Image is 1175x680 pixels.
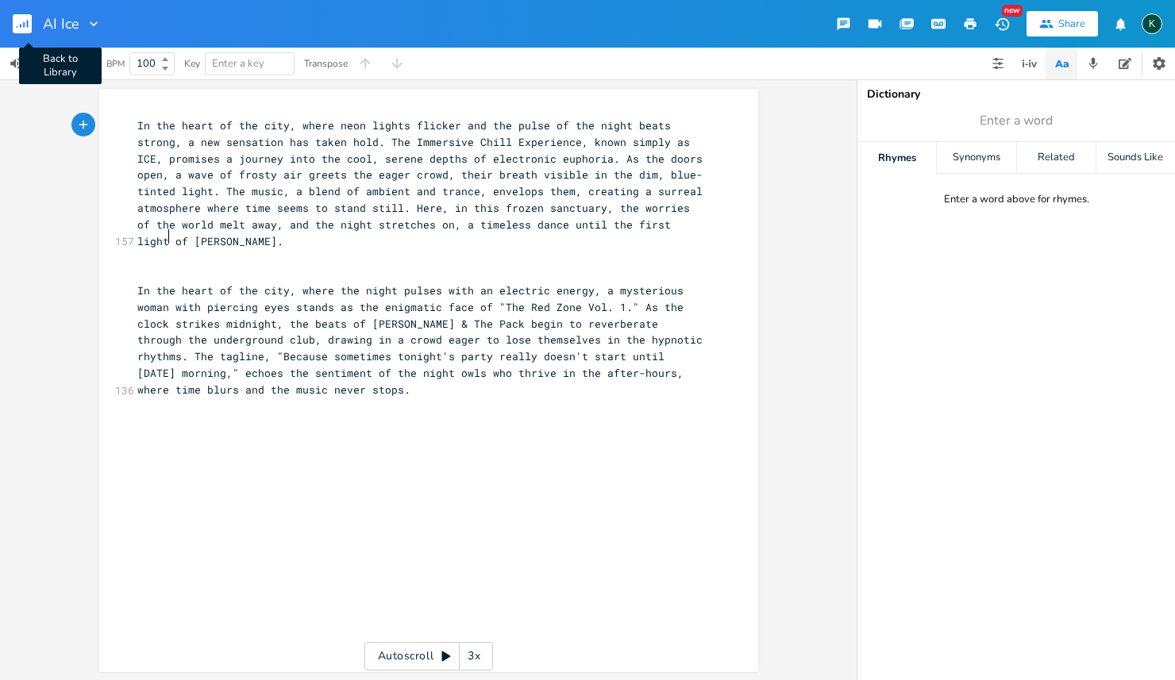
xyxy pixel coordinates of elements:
div: Key [184,59,200,68]
div: Enter a word above for rhymes. [944,193,1089,206]
div: Sounds Like [1096,142,1175,174]
div: Rhymes [857,142,936,174]
div: Autoscroll [364,642,493,670]
button: Share [1027,11,1098,36]
button: K [1142,6,1162,42]
div: Synonyms [937,142,1015,174]
div: BPM [106,60,125,68]
span: Enter a key [212,56,264,71]
div: Share [1058,17,1085,31]
span: AI Ice [43,17,79,31]
span: Enter a word [980,112,1053,130]
div: Transpose [304,59,348,68]
div: Koval [1142,13,1162,34]
span: In the heart of the city, where neon lights flicker and the pulse of the night beats strong, a ne... [137,118,709,248]
div: New [1002,5,1023,17]
div: Related [1017,142,1096,174]
button: Back to Library [13,5,44,43]
button: New [986,10,1018,38]
span: In the heart of the city, where the night pulses with an electric energy, a mysterious woman with... [137,283,709,397]
div: 3x [460,642,488,670]
div: Dictionary [867,89,1165,100]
